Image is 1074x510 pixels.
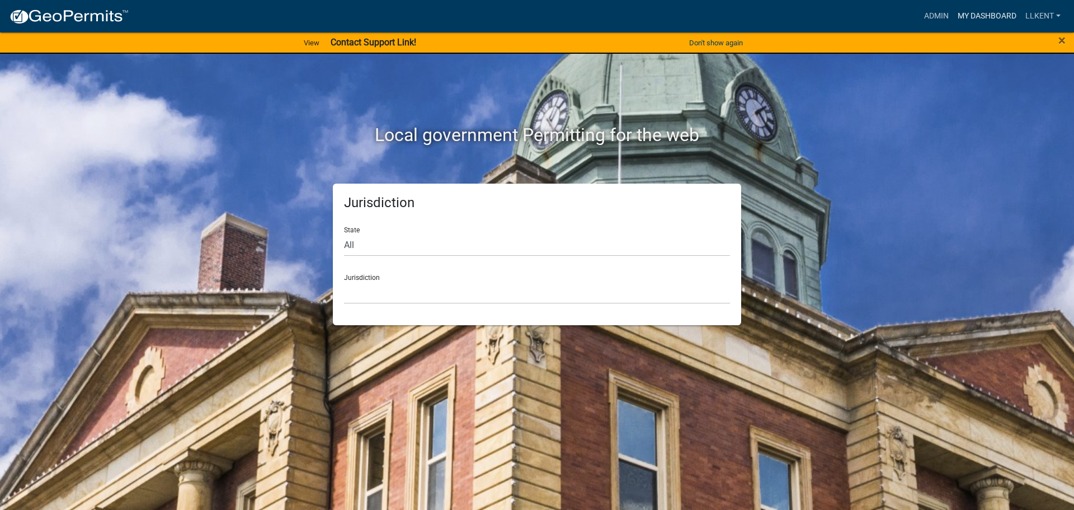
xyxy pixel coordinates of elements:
a: llkent [1021,6,1065,27]
span: × [1058,32,1066,48]
strong: Contact Support Link! [331,37,416,48]
button: Close [1058,34,1066,47]
a: My Dashboard [953,6,1021,27]
a: Admin [920,6,953,27]
button: Don't show again [685,34,747,52]
a: View [299,34,324,52]
h2: Local government Permitting for the web [227,124,847,146]
h5: Jurisdiction [344,195,730,211]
